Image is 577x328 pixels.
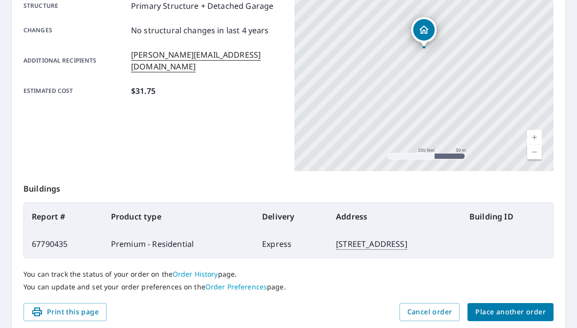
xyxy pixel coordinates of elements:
[173,269,218,279] a: Order History
[23,85,127,97] p: Estimated cost
[527,130,542,145] a: Current Level 17, Zoom In
[23,283,554,291] p: You can update and set your order preferences on the page.
[411,17,437,47] div: Dropped pin, building 1, Residential property, 23554 NE 122nd Ct Redmond, WA 98053
[23,171,554,202] p: Buildings
[24,230,103,258] td: 67790435
[23,24,127,36] p: Changes
[254,203,328,230] th: Delivery
[103,230,254,258] td: Premium - Residential
[462,203,553,230] th: Building ID
[475,306,546,318] span: Place another order
[24,203,103,230] th: Report #
[103,203,254,230] th: Product type
[467,303,554,321] button: Place another order
[23,303,107,321] button: Print this page
[328,203,462,230] th: Address
[131,24,269,36] p: No structural changes in last 4 years
[205,282,267,291] a: Order Preferences
[23,270,554,279] p: You can track the status of your order on the page.
[31,306,99,318] span: Print this page
[254,230,328,258] td: Express
[399,303,460,321] button: Cancel order
[527,145,542,159] a: Current Level 17, Zoom Out
[23,49,127,72] p: Additional recipients
[131,85,155,97] p: $31.75
[407,306,452,318] span: Cancel order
